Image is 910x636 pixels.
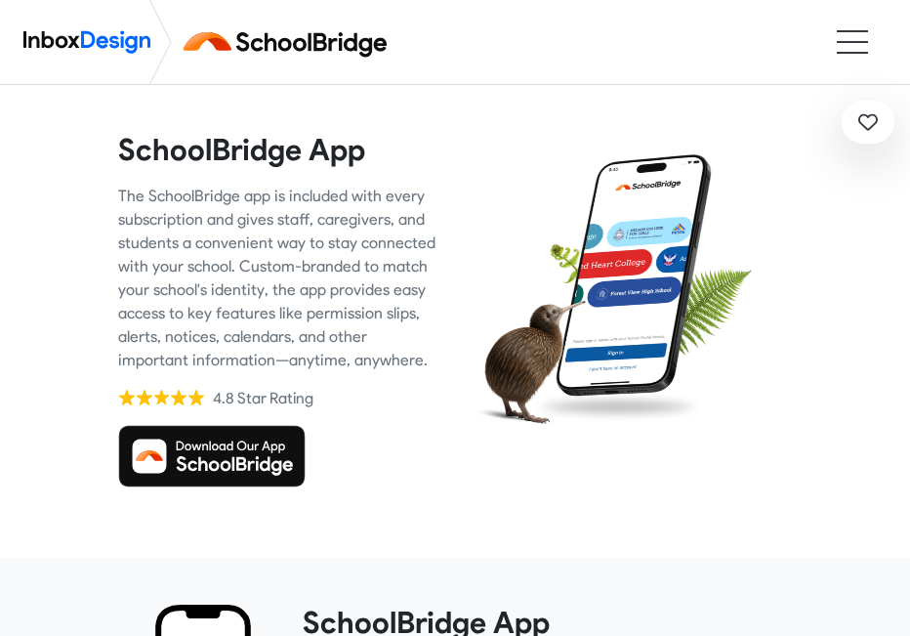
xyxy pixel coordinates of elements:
[118,132,440,169] heading: SchoolBridge App
[470,287,586,434] img: kiwi_bird.png
[118,185,440,372] div: The SchoolBridge app is included with every subscription and gives staff, caregivers, and student...
[180,19,399,65] img: schoolbridge logo
[550,153,718,397] img: phone.png
[529,388,705,426] img: shadow.png
[213,388,313,409] div: 4.8 Star Rating
[118,425,306,488] img: Download SchoolBridge App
